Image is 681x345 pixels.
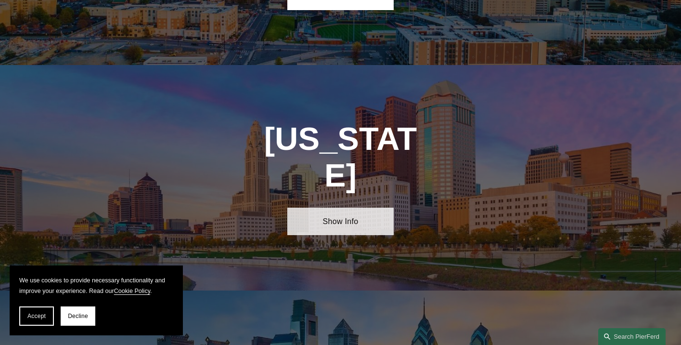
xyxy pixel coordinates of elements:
[10,265,183,335] section: Cookie banner
[598,328,666,345] a: Search this site
[260,120,421,194] h1: [US_STATE]
[68,313,88,319] span: Decline
[287,208,394,235] a: Show Info
[114,288,150,294] a: Cookie Policy
[27,313,46,319] span: Accept
[61,306,95,326] button: Decline
[19,275,173,297] p: We use cookies to provide necessary functionality and improve your experience. Read our .
[19,306,54,326] button: Accept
